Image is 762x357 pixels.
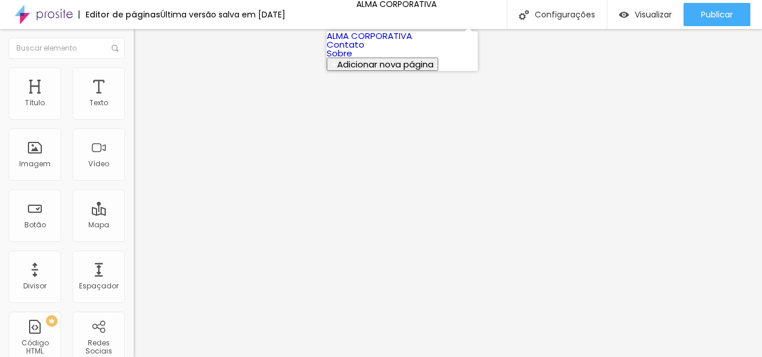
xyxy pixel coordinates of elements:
img: Icone [112,45,119,52]
img: view-1.svg [619,10,629,20]
div: Vídeo [88,160,109,168]
button: Publicar [684,3,750,26]
a: Contato [327,38,364,51]
div: Texto [90,99,108,107]
img: Icone [519,10,529,20]
div: Divisor [23,282,46,290]
div: Última versão salva em [DATE] [160,10,285,19]
span: Adicionar nova página [337,58,434,70]
a: ALMA CORPORATIVA [327,30,412,42]
div: Título [25,99,45,107]
div: Código HTML [12,339,58,356]
div: Espaçador [79,282,119,290]
button: Visualizar [607,3,684,26]
input: Buscar elemento [9,38,125,59]
iframe: Editor [134,29,762,357]
span: Publicar [701,10,733,19]
div: Imagem [19,160,51,168]
div: Mapa [88,221,109,229]
a: Sobre [327,47,352,59]
button: Adicionar nova página [327,58,438,71]
span: Visualizar [635,10,672,19]
div: Redes Sociais [76,339,121,356]
div: Editor de páginas [78,10,160,19]
div: Botão [24,221,46,229]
